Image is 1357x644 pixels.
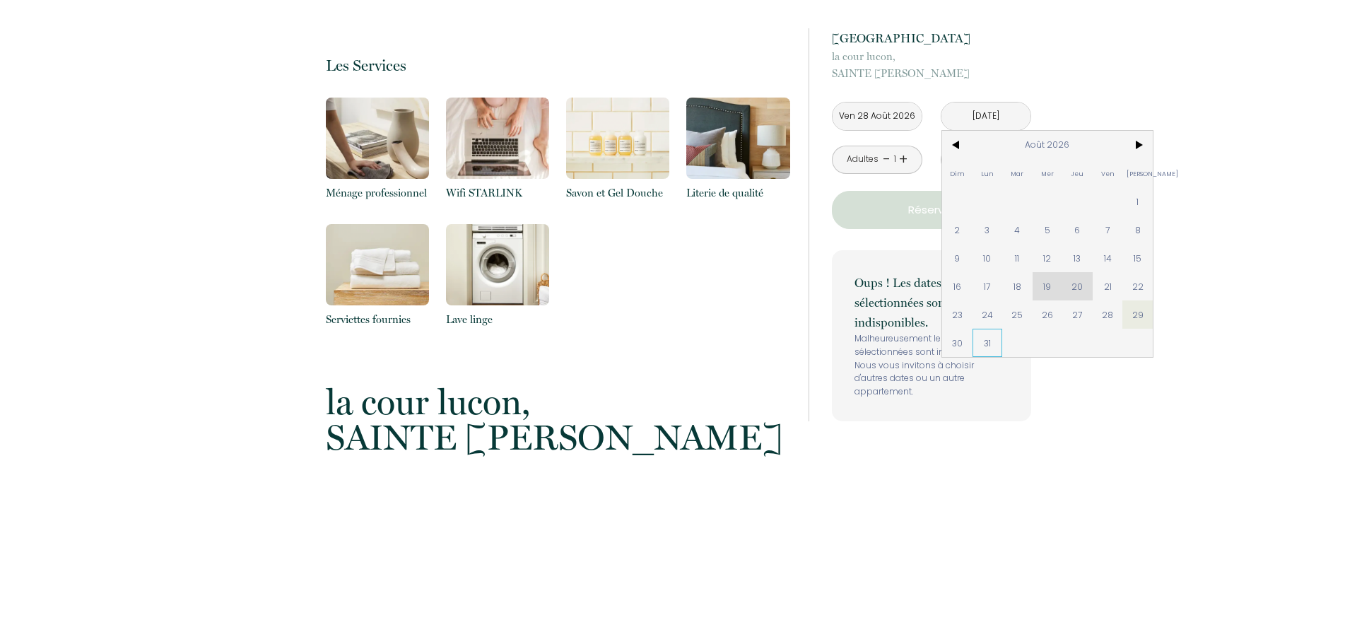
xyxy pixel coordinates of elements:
p: Serviettes fournies [326,311,429,328]
img: 16317118538936.png [446,98,549,179]
p: Wifi STARLINK [446,185,549,201]
span: 13 [1062,244,1093,272]
span: 5 [1033,216,1063,244]
img: 16317118070204.png [566,98,669,179]
span: 16 [942,272,973,300]
span: 30 [942,329,973,357]
span: 8 [1122,216,1153,244]
span: [PERSON_NAME] [1122,159,1153,187]
span: 26 [1033,300,1063,329]
span: 6 [1062,216,1093,244]
span: > [1122,131,1153,159]
span: 3 [973,216,1003,244]
span: 29 [1122,300,1153,329]
span: 7 [1093,216,1123,244]
p: Literie de qualité [686,185,789,201]
span: la cour lucon, [832,48,1031,65]
span: 15 [1122,244,1153,272]
p: Les Services [326,56,789,75]
input: Départ [941,103,1030,130]
span: 9 [942,244,973,272]
img: 16317117791311.png [686,98,789,179]
p: SAINTE [PERSON_NAME] [326,385,789,455]
span: la cour lucon, [326,385,789,420]
span: < [942,131,973,159]
p: Savon et Gel Douche [566,185,669,201]
span: 4 [1002,216,1033,244]
div: Adultes [847,153,879,166]
span: Mer [1033,159,1063,187]
span: Lun [973,159,1003,187]
span: 17 [973,272,1003,300]
p: SAINTE [PERSON_NAME] [832,48,1031,82]
input: Arrivée [833,103,922,130]
span: 22 [1122,272,1153,300]
span: 28 [1093,300,1123,329]
span: Mar [1002,159,1033,187]
span: 27 [1062,300,1093,329]
span: 18 [1002,272,1033,300]
img: 16317117156563.png [446,224,549,305]
span: Août 2026 [973,131,1123,159]
span: Jeu [1062,159,1093,187]
span: 10 [973,244,1003,272]
span: 25 [1002,300,1033,329]
p: Lave linge [446,311,549,328]
span: 24 [973,300,1003,329]
span: 11 [1002,244,1033,272]
button: Réserver [832,191,1031,229]
span: Dim [942,159,973,187]
a: + [899,148,907,170]
div: 1 [891,153,898,166]
p: Réserver [837,201,1026,218]
span: 14 [1093,244,1123,272]
img: 16317117296737.png [326,224,429,305]
p: Malheureusement les dates sélectionnées sont indisponibles. Nous vous invitons à choisir d'autres... [854,332,1009,399]
span: 23 [942,300,973,329]
p: Ménage professionnel [326,185,429,201]
span: 1 [1122,187,1153,216]
p: [GEOGRAPHIC_DATA] [832,28,1031,48]
span: Ven [1093,159,1123,187]
span: 21 [1093,272,1123,300]
img: 1631711882769.png [326,98,429,179]
p: Oups ! Les dates sélectionnées sont indisponibles. [854,273,1009,332]
span: 31 [973,329,1003,357]
span: 2 [942,216,973,244]
span: 12 [1033,244,1063,272]
a: - [883,148,891,170]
